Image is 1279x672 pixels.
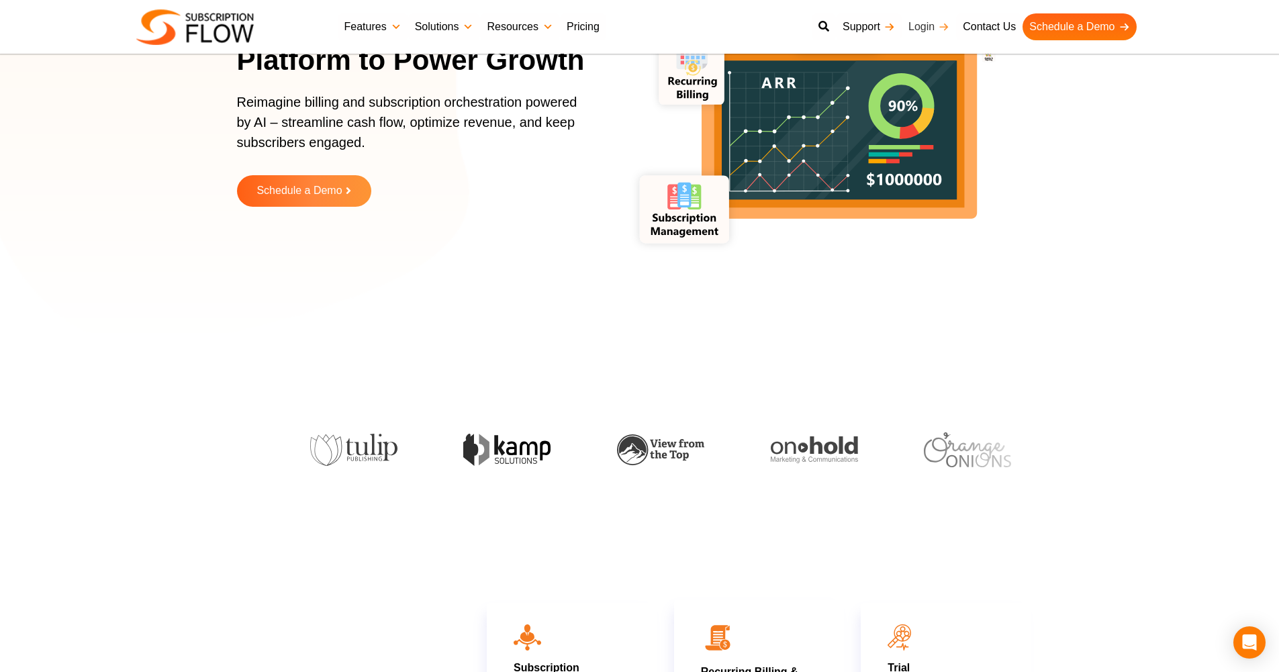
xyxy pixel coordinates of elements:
a: Login [902,13,956,40]
img: orange-onions [923,432,1010,467]
img: icon10 [514,624,541,650]
a: Pricing [560,13,606,40]
a: Solutions [408,13,481,40]
p: Reimagine billing and subscription orchestration powered by AI – streamline cash flow, optimize r... [237,92,586,166]
a: Schedule a Demo [1023,13,1136,40]
img: kamp-solution [463,434,550,465]
a: Resources [480,13,559,40]
a: Support [836,13,902,40]
img: tulip-publishing [310,434,397,466]
a: Contact Us [956,13,1023,40]
img: view-from-the-top [616,434,704,466]
div: Open Intercom Messenger [1233,626,1266,659]
span: Schedule a Demo [256,185,342,197]
img: 02 [701,621,735,655]
img: Subscriptionflow [136,9,254,45]
img: onhold-marketing [769,436,857,463]
a: Features [338,13,408,40]
a: Schedule a Demo [237,175,371,207]
img: icon11 [888,624,911,651]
